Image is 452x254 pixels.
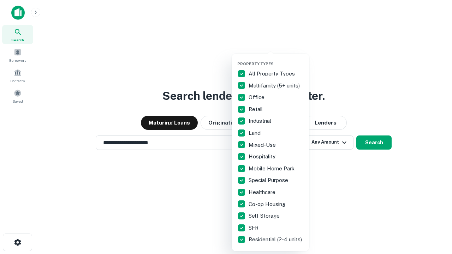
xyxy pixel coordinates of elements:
p: Hospitality [249,152,277,161]
p: Retail [249,105,264,114]
p: Residential (2-4 units) [249,235,303,244]
p: Industrial [249,117,273,125]
p: Self Storage [249,212,281,220]
p: Office [249,93,266,102]
span: Property Types [237,62,274,66]
p: Mobile Home Park [249,164,296,173]
p: Mixed-Use [249,141,277,149]
p: Healthcare [249,188,277,196]
p: All Property Types [249,69,296,78]
p: Special Purpose [249,176,290,185]
p: SFR [249,224,260,232]
iframe: Chat Widget [417,198,452,231]
p: Multifamily (5+ units) [249,81,301,90]
p: Land [249,129,262,137]
p: Co-op Housing [249,200,287,208]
